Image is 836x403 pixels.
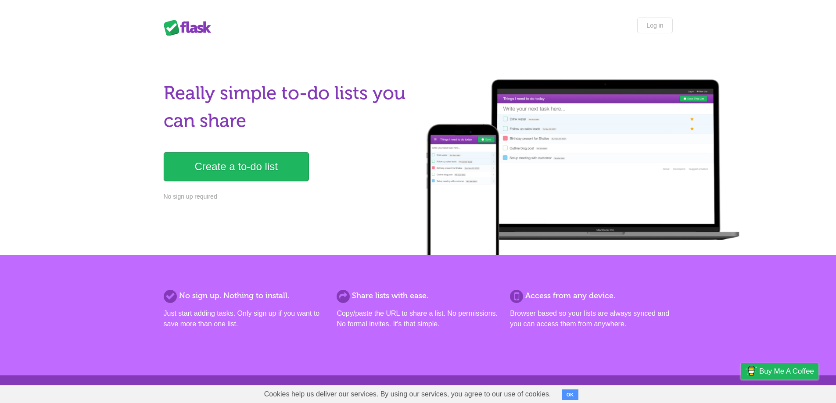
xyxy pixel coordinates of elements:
p: Browser based so your lists are always synced and you can access them from anywhere. [510,308,672,329]
a: Log in [637,18,672,33]
h2: Share lists with ease. [337,290,499,302]
h2: No sign up. Nothing to install. [164,290,326,302]
div: Flask Lists [164,20,216,36]
a: Create a to-do list [164,152,309,181]
button: OK [562,389,579,400]
p: No sign up required [164,192,413,201]
p: Just start adding tasks. Only sign up if you want to save more than one list. [164,308,326,329]
h2: Access from any device. [510,290,672,302]
img: Buy me a coffee [745,364,757,378]
p: Copy/paste the URL to share a list. No permissions. No formal invites. It's that simple. [337,308,499,329]
span: Buy me a coffee [759,364,814,379]
h1: Really simple to-do lists you can share [164,79,413,135]
a: Buy me a coffee [741,363,818,379]
span: Cookies help us deliver our services. By using our services, you agree to our use of cookies. [255,385,560,403]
